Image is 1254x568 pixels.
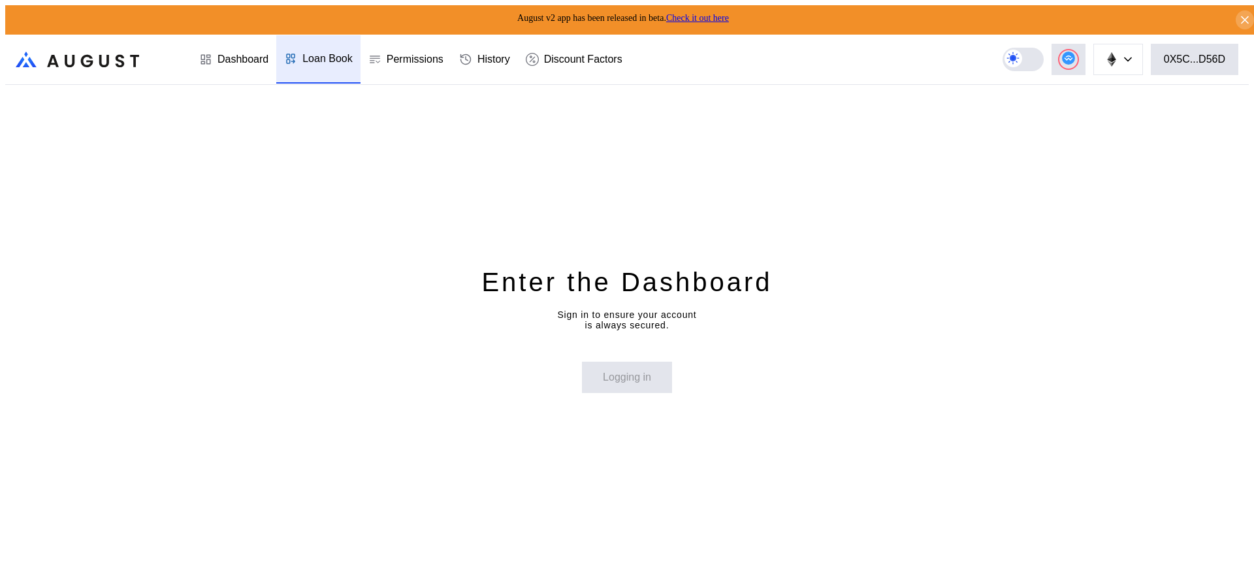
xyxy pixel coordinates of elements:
[517,13,729,23] span: August v2 app has been released in beta.
[477,54,510,65] div: History
[1151,44,1238,75] button: 0X5C...D56D
[217,54,268,65] div: Dashboard
[191,35,276,84] a: Dashboard
[276,35,361,84] a: Loan Book
[557,309,696,330] div: Sign in to ensure your account is always secured.
[582,362,672,393] button: Logging in
[302,53,353,65] div: Loan Book
[1164,54,1225,65] div: 0X5C...D56D
[544,54,622,65] div: Discount Factors
[361,35,451,84] a: Permissions
[451,35,518,84] a: History
[1093,44,1143,75] button: chain logo
[666,13,729,23] a: Check it out here
[1104,52,1119,67] img: chain logo
[518,35,630,84] a: Discount Factors
[387,54,443,65] div: Permissions
[481,265,772,299] div: Enter the Dashboard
